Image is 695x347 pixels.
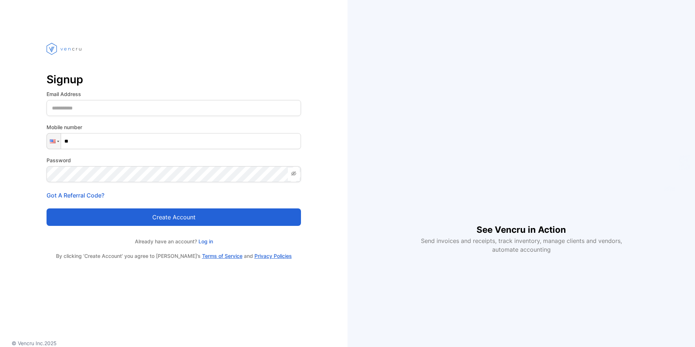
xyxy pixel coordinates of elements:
button: Create account [47,208,301,226]
a: Terms of Service [202,253,242,259]
iframe: YouTube video player [416,93,627,212]
p: Signup [47,71,301,88]
p: By clicking ‘Create Account’ you agree to [PERSON_NAME]’s and [47,252,301,260]
img: vencru logo [47,29,83,68]
a: Log in [197,238,213,244]
a: Privacy Policies [254,253,292,259]
label: Email Address [47,90,301,98]
label: Password [47,156,301,164]
p: Send invoices and receipts, track inventory, manage clients and vendors, automate accounting [417,236,626,254]
label: Mobile number [47,123,301,131]
p: Already have an account? [47,238,301,245]
h1: See Vencru in Action [477,212,566,236]
div: United States: + 1 [47,133,61,149]
p: Got A Referral Code? [47,191,301,200]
